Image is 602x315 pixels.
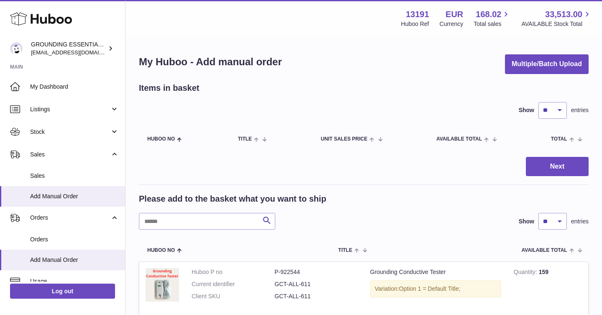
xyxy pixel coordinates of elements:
td: Grounding Conductive Tester [364,262,507,311]
span: Title [238,136,252,142]
span: Option 1 = Default Title; [399,285,461,292]
dt: Huboo P no [192,268,274,276]
a: 168.02 Total sales [474,9,511,28]
h2: Items in basket [139,82,200,94]
div: Huboo Ref [401,20,429,28]
span: Usage [30,277,119,285]
img: Grounding Conductive Tester [146,268,179,302]
dd: GCT-ALL-611 [274,280,357,288]
a: Log out [10,284,115,299]
strong: 13191 [406,9,429,20]
span: Orders [30,236,119,243]
span: Add Manual Order [30,256,119,264]
span: Title [338,248,352,253]
span: Sales [30,172,119,180]
div: Variation: [370,280,501,297]
dt: Current identifier [192,280,274,288]
dd: P-922544 [274,268,357,276]
span: My Dashboard [30,83,119,91]
td: 159 [507,262,588,311]
span: Huboo no [147,248,175,253]
label: Show [519,218,534,225]
span: Listings [30,105,110,113]
span: Total sales [474,20,511,28]
span: Huboo no [147,136,175,142]
strong: EUR [446,9,463,20]
dt: Client SKU [192,292,274,300]
span: Sales [30,151,110,159]
button: Multiple/Batch Upload [505,54,589,74]
span: Unit Sales Price [321,136,367,142]
span: AVAILABLE Total [522,248,567,253]
dd: GCT-ALL-611 [274,292,357,300]
img: espenwkopperud@gmail.com [10,42,23,55]
button: Next [526,157,589,177]
div: GROUNDING ESSENTIALS INTERNATIONAL SLU [31,41,106,56]
span: Add Manual Order [30,192,119,200]
strong: Quantity [514,269,539,277]
span: 168.02 [476,9,501,20]
span: [EMAIL_ADDRESS][DOMAIN_NAME] [31,49,123,56]
span: AVAILABLE Total [436,136,482,142]
span: Orders [30,214,110,222]
span: AVAILABLE Stock Total [521,20,592,28]
span: Stock [30,128,110,136]
div: Currency [440,20,464,28]
h2: Please add to the basket what you want to ship [139,193,326,205]
label: Show [519,106,534,114]
span: Total [551,136,567,142]
span: entries [571,106,589,114]
span: 33,513.00 [545,9,582,20]
h1: My Huboo - Add manual order [139,55,282,69]
a: 33,513.00 AVAILABLE Stock Total [521,9,592,28]
span: entries [571,218,589,225]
